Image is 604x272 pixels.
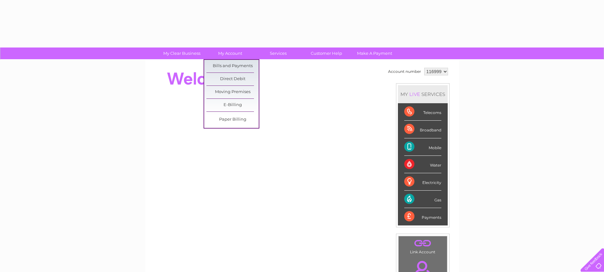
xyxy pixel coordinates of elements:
[206,99,259,111] a: E-Billing
[206,60,259,73] a: Bills and Payments
[404,121,441,138] div: Broadband
[386,66,423,77] td: Account number
[252,47,304,59] a: Services
[348,47,401,59] a: Make A Payment
[300,47,353,59] a: Customer Help
[404,103,441,121] div: Telecoms
[206,86,259,98] a: Moving Premises
[398,85,448,103] div: MY SERVICES
[398,236,447,256] td: Link Account
[404,156,441,173] div: Water
[204,47,256,59] a: My Account
[206,113,259,126] a: Paper Billing
[400,238,445,249] a: .
[404,191,441,208] div: Gas
[404,173,441,191] div: Electricity
[404,138,441,156] div: Mobile
[408,91,421,97] div: LIVE
[404,208,441,225] div: Payments
[156,47,208,59] a: My Clear Business
[206,73,259,85] a: Direct Debit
